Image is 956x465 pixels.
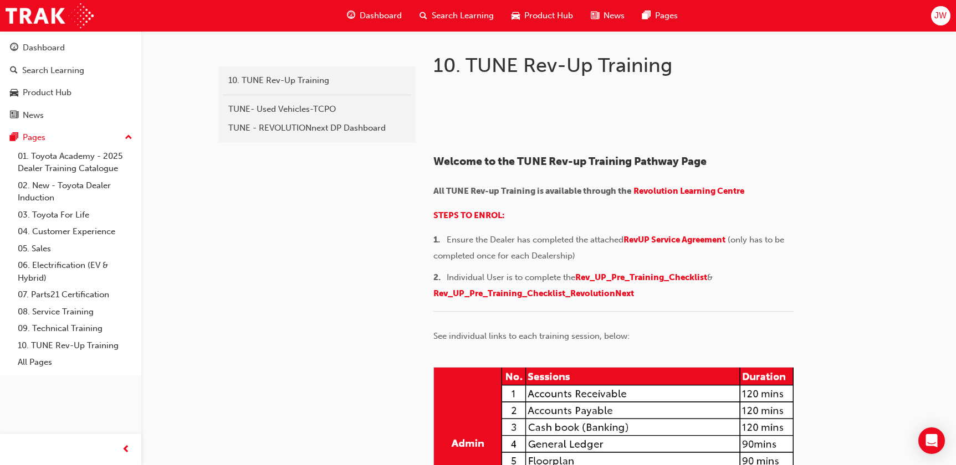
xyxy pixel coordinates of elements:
button: Pages [4,127,137,148]
img: Trak [6,3,94,28]
span: 1. ​ [433,235,447,245]
div: 10. TUNE Rev-Up Training [228,74,406,87]
button: JW [931,6,950,25]
a: TUNE - REVOLUTIONnext DP Dashboard [223,118,411,138]
div: Product Hub [23,86,71,99]
span: News [604,9,625,22]
div: Pages [23,131,45,144]
span: Individual User is to complete the [447,272,575,282]
a: guage-iconDashboard [338,4,411,27]
span: prev-icon [122,443,130,457]
a: 07. Parts21 Certification [13,286,137,303]
span: guage-icon [10,43,18,53]
span: All TUNE Rev-up Training is available through the [433,186,631,196]
span: search-icon [420,9,427,23]
a: STEPS TO ENROL: [433,210,505,220]
a: 04. Customer Experience [13,223,137,240]
span: search-icon [10,66,18,76]
span: up-icon [125,131,132,145]
div: Open Intercom Messenger [918,427,945,454]
span: Search Learning [432,9,494,22]
a: 06. Electrification (EV & Hybrid) [13,257,137,286]
a: car-iconProduct Hub [503,4,582,27]
span: news-icon [10,111,18,121]
span: Dashboard [360,9,402,22]
a: search-iconSearch Learning [411,4,503,27]
a: 05. Sales [13,240,137,257]
a: 08. Service Training [13,303,137,321]
a: 10. TUNE Rev-Up Training [223,71,411,90]
span: See individual links to each training session, below: [433,331,630,341]
span: Product Hub [524,9,573,22]
a: TUNE- Used Vehicles-TCPO [223,100,411,119]
span: guage-icon [347,9,355,23]
a: news-iconNews [582,4,633,27]
div: Dashboard [23,42,65,54]
a: Dashboard [4,38,137,58]
div: TUNE - REVOLUTIONnext DP Dashboard [228,122,406,135]
span: 2. ​ [433,272,447,282]
div: News [23,109,44,122]
a: 02. New - Toyota Dealer Induction [13,177,137,206]
div: Search Learning [22,64,84,77]
span: Ensure the Dealer has completed the attached [447,235,623,245]
a: pages-iconPages [633,4,687,27]
a: Revolution Learning Centre [633,186,744,196]
button: DashboardSearch LearningProduct HubNews [4,35,137,127]
a: RevUP Service Agreement [623,235,725,245]
span: car-icon [512,9,520,23]
a: 09. Technical Training [13,320,137,337]
h1: 10. TUNE Rev-Up Training [433,53,797,77]
span: pages-icon [642,9,651,23]
a: All Pages [13,354,137,371]
span: pages-icon [10,133,18,143]
div: TUNE- Used Vehicles-TCPO [228,103,406,116]
span: news-icon [591,9,599,23]
a: Product Hub [4,82,137,103]
span: Welcome to the TUNE Rev-up Training Pathway Page [433,155,707,168]
span: Pages [655,9,678,22]
span: JW [934,9,947,22]
a: 03. Toyota For Life [13,206,137,224]
span: & [707,272,713,282]
a: 10. TUNE Rev-Up Training [13,337,137,354]
a: 01. Toyota Academy - 2025 Dealer Training Catalogue [13,148,137,177]
span: car-icon [10,88,18,98]
a: News [4,105,137,126]
a: Rev_UP_Pre_Training_Checklist [575,272,707,282]
a: Search Learning [4,60,137,81]
a: Rev_UP_Pre_Training_Checklist_RevolutionNext [433,288,634,298]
